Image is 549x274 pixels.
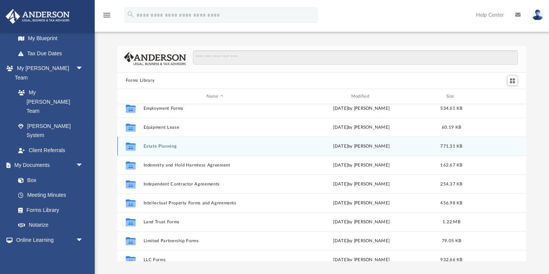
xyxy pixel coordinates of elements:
[289,93,433,100] div: Modified
[117,104,526,261] div: grid
[143,238,286,243] button: Limited Partnership Forms
[290,200,433,207] div: [DATE] by [PERSON_NAME]
[11,188,91,203] a: Meeting Minutes
[102,11,111,20] i: menu
[440,144,462,148] span: 771.31 KB
[3,9,72,24] img: Anderson Advisors Platinum Portal
[440,106,462,111] span: 534.61 KB
[126,77,155,84] button: Forms Library
[440,201,462,205] span: 456.98 KB
[193,50,518,65] input: Search files and folders
[290,238,433,244] div: [DATE] by [PERSON_NAME]
[5,158,91,173] a: My Documentsarrow_drop_down
[290,257,433,263] div: [DATE] by [PERSON_NAME]
[76,158,91,173] span: arrow_drop_down
[11,248,91,263] a: Courses
[5,232,91,248] a: Online Learningarrow_drop_down
[11,85,87,119] a: My [PERSON_NAME] Team
[121,93,140,100] div: id
[127,10,135,19] i: search
[442,125,461,129] span: 60.19 KB
[443,220,460,224] span: 1.22 MB
[11,218,91,233] a: Notarize
[143,220,286,224] button: Land Trust Forms
[440,182,462,186] span: 254.37 KB
[143,201,286,205] button: Intellectual Property Forms and Agreements
[440,163,462,167] span: 162.67 KB
[290,181,433,188] div: [DATE] by [PERSON_NAME]
[507,75,518,86] button: Switch to Grid View
[11,202,87,218] a: Forms Library
[143,182,286,187] button: Independent Contractor Agreements
[11,118,91,143] a: [PERSON_NAME] System
[290,143,433,150] div: [DATE] by [PERSON_NAME]
[76,232,91,248] span: arrow_drop_down
[470,93,523,100] div: id
[532,9,543,20] img: User Pic
[290,124,433,131] div: [DATE] by [PERSON_NAME]
[440,258,462,262] span: 932.66 KB
[290,219,433,226] div: [DATE] by [PERSON_NAME]
[143,93,286,100] div: Name
[143,163,286,168] button: Indemnity and Hold Harmless Agreement
[143,144,286,149] button: Estate Planning
[11,143,91,158] a: Client Referrals
[143,106,286,111] button: Employment Forms
[436,93,466,100] div: Size
[290,162,433,169] div: [DATE] by [PERSON_NAME]
[290,105,433,112] div: [DATE] by [PERSON_NAME]
[11,173,87,188] a: Box
[11,31,91,46] a: My Blueprint
[76,61,91,76] span: arrow_drop_down
[442,239,461,243] span: 79.05 KB
[102,14,111,20] a: menu
[5,61,91,85] a: My [PERSON_NAME] Teamarrow_drop_down
[11,46,95,61] a: Tax Due Dates
[143,125,286,130] button: Equipment Lease
[143,257,286,262] button: LLC Forms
